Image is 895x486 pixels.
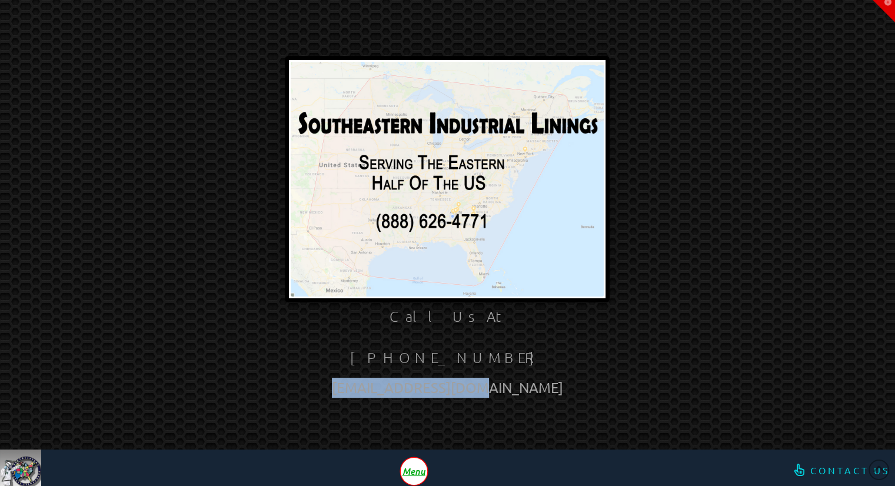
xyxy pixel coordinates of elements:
a: Back to Top [869,460,889,480]
a: [EMAIL_ADDRESS][DOMAIN_NAME] [332,379,563,396]
img: Contact Us [291,62,604,297]
a: Call Us At[PHONE_NUMBER] [45,307,850,366]
span: Contact Us [810,465,890,475]
p: Call Us At [45,307,850,327]
span: Menu [402,467,425,475]
div: Toggle Off Canvas Content [401,458,428,485]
